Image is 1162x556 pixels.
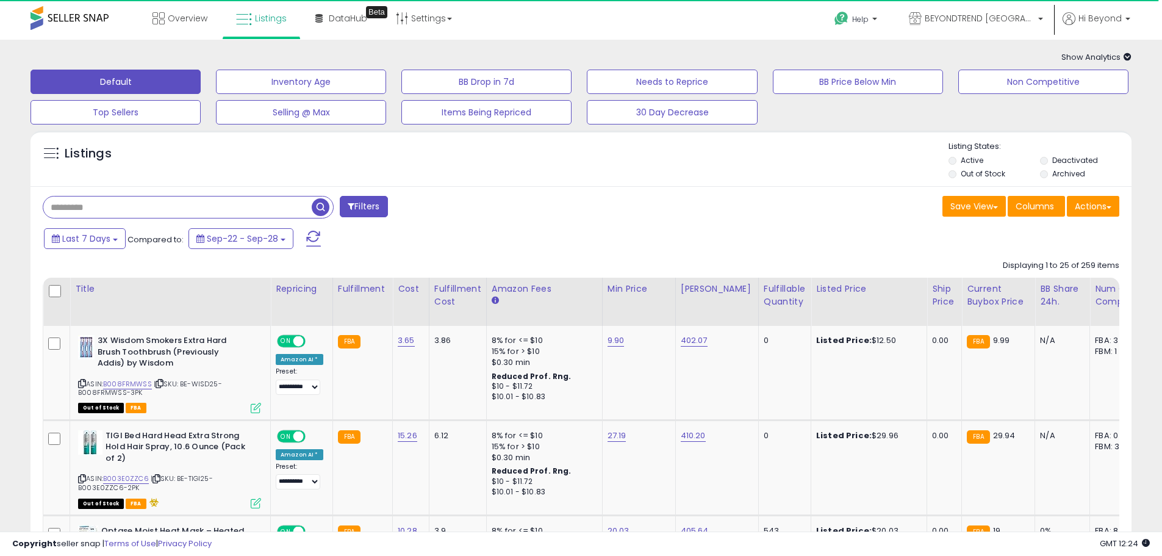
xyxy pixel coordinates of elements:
[103,474,149,484] a: B003E0ZZC6
[587,70,757,94] button: Needs to Reprice
[158,538,212,549] a: Privacy Policy
[764,283,806,308] div: Fulfillable Quantity
[587,100,757,125] button: 30 Day Decrease
[492,357,593,368] div: $0.30 min
[78,525,98,550] img: 51POy57WeRL._SL40_.jpg
[78,403,124,413] span: All listings that are currently out of stock and unavailable for purchase on Amazon
[62,233,110,245] span: Last 7 Days
[1067,196,1119,217] button: Actions
[434,283,481,308] div: Fulfillment Cost
[338,525,360,539] small: FBA
[825,2,889,40] a: Help
[492,441,593,452] div: 15% for > $10
[216,100,386,125] button: Selling @ Max
[608,430,626,442] a: 27.19
[78,335,261,412] div: ASIN:
[1095,525,1135,536] div: FBA: 8
[278,336,293,347] span: ON
[304,431,323,441] span: OFF
[78,335,95,359] img: 41vSnFpG4CL._SL40_.jpg
[276,283,328,295] div: Repricing
[78,430,261,508] div: ASIN:
[146,498,159,507] i: hazardous material
[1095,283,1139,308] div: Num of Comp.
[434,335,477,346] div: 3.86
[276,354,323,365] div: Amazon AI *
[608,525,629,537] a: 20.03
[278,527,293,537] span: ON
[852,14,869,24] span: Help
[78,474,213,492] span: | SKU: BE-TIGI25-B003E0ZZC6-2PK
[106,430,254,468] b: TIGI Bed Hard Head Extra Strong Hold Hair Spray, 10.6 Ounce (Pack of 2)
[12,538,212,550] div: seller snap | |
[1095,335,1135,346] div: FBA: 3
[492,335,593,346] div: 8% for <= $10
[764,335,802,346] div: 0
[1063,12,1130,40] a: Hi Beyond
[492,295,499,306] small: Amazon Fees.
[816,430,872,441] b: Listed Price:
[276,463,323,490] div: Preset:
[188,228,293,249] button: Sep-22 - Sep-28
[329,12,367,24] span: DataHub
[338,335,360,348] small: FBA
[1040,335,1080,346] div: N/A
[78,499,124,509] span: All listings that are currently out of stock and unavailable for purchase on Amazon
[104,538,156,549] a: Terms of Use
[1040,430,1080,441] div: N/A
[492,283,597,295] div: Amazon Fees
[78,430,102,455] img: 41B6CBR2LaL._SL40_.jpg
[932,283,956,308] div: Ship Price
[608,283,670,295] div: Min Price
[1040,283,1085,308] div: BB Share 24h.
[932,430,952,441] div: 0.00
[925,12,1035,24] span: BEYONDTREND [GEOGRAPHIC_DATA]
[1052,168,1085,179] label: Archived
[1003,260,1119,272] div: Displaying 1 to 25 of 259 items
[932,525,952,536] div: 0.00
[278,431,293,441] span: ON
[127,234,184,245] span: Compared to:
[993,430,1016,441] span: 29.94
[78,379,222,397] span: | SKU: BE-WISD25-B008FRMWSS-3PK
[255,12,287,24] span: Listings
[338,283,387,295] div: Fulfillment
[993,334,1010,346] span: 9.99
[1100,538,1150,549] span: 2025-10-6 12:24 GMT
[961,168,1005,179] label: Out of Stock
[816,430,917,441] div: $29.96
[1052,155,1098,165] label: Deactivated
[1095,430,1135,441] div: FBA: 0
[1095,441,1135,452] div: FBM: 3
[1061,51,1132,63] span: Show Analytics
[492,452,593,463] div: $0.30 min
[681,525,709,537] a: 405.64
[967,335,989,348] small: FBA
[398,283,424,295] div: Cost
[492,466,572,476] b: Reduced Prof. Rng.
[304,336,323,347] span: OFF
[126,403,146,413] span: FBA
[816,525,917,536] div: $20.03
[434,430,477,441] div: 6.12
[492,430,593,441] div: 8% for <= $10
[816,283,922,295] div: Listed Price
[338,430,360,444] small: FBA
[681,283,753,295] div: [PERSON_NAME]
[993,525,1000,536] span: 19
[30,70,201,94] button: Default
[681,334,708,347] a: 402.07
[958,70,1128,94] button: Non Competitive
[434,525,477,536] div: 3.9
[961,155,983,165] label: Active
[276,367,323,395] div: Preset:
[126,499,146,509] span: FBA
[492,371,572,381] b: Reduced Prof. Rng.
[816,334,872,346] b: Listed Price:
[340,196,387,217] button: Filters
[276,449,323,460] div: Amazon AI *
[967,283,1030,308] div: Current Buybox Price
[1016,200,1054,212] span: Columns
[98,335,246,372] b: 3X Wisdom Smokers Extra Hard Brush Toothbrush (Previously Addis) by Wisdom
[932,335,952,346] div: 0.00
